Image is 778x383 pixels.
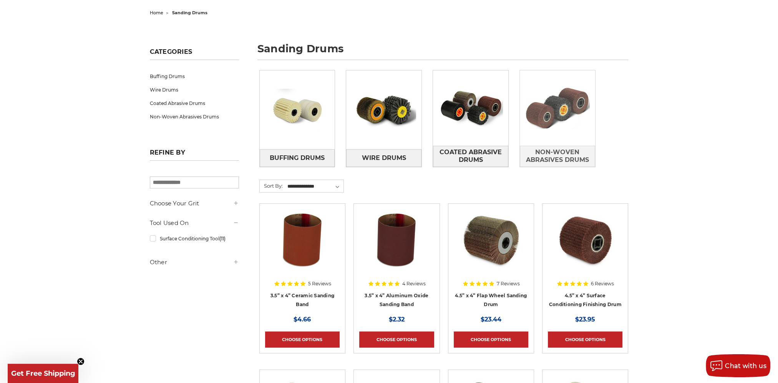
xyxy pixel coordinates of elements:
[366,209,427,271] img: 3.5x4 inch sanding band for expanding rubber drum
[433,82,508,135] img: Coated Abrasive Drums
[455,293,527,307] a: 4.5” x 4” Flap Wheel Sanding Drum
[454,331,528,348] a: Choose Options
[150,83,239,97] a: Wire Drums
[8,364,78,383] div: Get Free ShippingClose teaser
[260,83,335,137] img: Buffing Drums
[150,232,239,245] a: Surface Conditioning Tool
[359,209,434,284] a: 3.5x4 inch sanding band for expanding rubber drum
[433,146,508,167] span: Coated Abrasive Drums
[260,149,335,167] a: Buffing Drums
[77,358,85,365] button: Close teaser
[272,209,333,271] img: 3.5x4 inch ceramic sanding band for expanding rubber drum
[150,110,239,123] a: Non-Woven Abrasives Drums
[172,10,207,15] span: sanding drums
[150,97,239,110] a: Coated Abrasive Drums
[294,316,311,323] span: $4.66
[359,331,434,348] a: Choose Options
[362,152,406,165] span: Wire Drums
[270,152,325,165] span: Buffing Drums
[402,281,426,286] span: 4 Reviews
[548,209,622,284] a: 4.5 Inch Surface Conditioning Finishing Drum
[270,293,334,307] a: 3.5” x 4” Ceramic Sanding Band
[150,48,239,60] h5: Categories
[520,146,595,167] a: Non-Woven Abrasives Drums
[219,236,225,241] span: (11)
[725,362,766,370] span: Chat with us
[548,331,622,348] a: Choose Options
[520,146,595,167] span: Non-Woven Abrasives Drums
[150,149,239,161] h5: Refine by
[308,281,331,286] span: 5 Reviews
[433,146,508,167] a: Coated Abrasive Drums
[265,331,340,348] a: Choose Options
[265,209,340,284] a: 3.5x4 inch ceramic sanding band for expanding rubber drum
[481,316,501,323] span: $23.44
[497,281,520,286] span: 7 Reviews
[257,43,629,60] h1: sanding drums
[346,72,421,148] img: Wire Drums
[150,10,163,15] a: home
[150,258,239,267] h5: Other
[11,369,75,378] span: Get Free Shipping
[150,70,239,83] a: Buffing Drums
[150,218,239,228] h5: Tool Used On
[554,209,616,271] img: 4.5 Inch Surface Conditioning Finishing Drum
[260,180,283,191] label: Sort By:
[706,354,770,377] button: Chat with us
[591,281,614,286] span: 6 Reviews
[389,316,405,323] span: $2.32
[286,181,343,192] select: Sort By:
[575,316,595,323] span: $23.95
[520,82,595,135] img: Non-Woven Abrasives Drums
[346,149,421,167] a: Wire Drums
[150,199,239,208] h5: Choose Your Grit
[549,293,622,307] a: 4.5” x 4” Surface Conditioning Finishing Drum
[365,293,428,307] a: 3.5” x 4” Aluminum Oxide Sanding Band
[454,209,528,284] a: 4.5 inch x 4 inch flap wheel sanding drum
[460,209,522,271] img: 4.5 inch x 4 inch flap wheel sanding drum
